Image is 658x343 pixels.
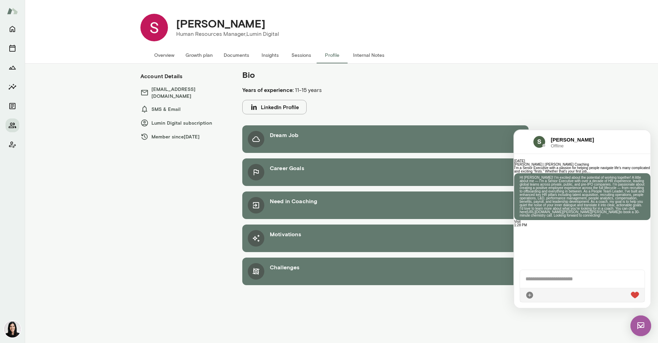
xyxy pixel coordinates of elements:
h6: Motivations [270,230,301,238]
p: 11-15 years [242,86,474,94]
div: Attach [11,161,20,169]
button: Overview [149,47,180,63]
button: LinkedIn Profile [242,100,307,114]
button: Documents [218,47,255,63]
h4: [PERSON_NAME] [176,17,265,30]
button: Growth plan [180,47,218,63]
p: HI [PERSON_NAME]! I'm excited about the potential of working together! A little about me — I’m a ... [6,46,131,87]
p: Human Resources Manager, Lumin Digital [176,30,279,38]
a: [URL][DOMAIN_NAME][PERSON_NAME][PERSON_NAME] [12,80,105,84]
h6: Account Details [140,72,182,80]
img: Katrina Bilella [4,321,21,337]
button: Home [6,22,19,36]
img: data:image/png;base64,iVBORw0KGgoAAAANSUhEUgAAAMgAAADICAYAAACtWK6eAAAQAElEQVR4AeydB3wVVRbGz0NKUEB... [19,6,31,18]
h6: Member since [DATE] [140,133,229,141]
button: Insights [255,47,286,63]
button: Members [6,118,19,132]
button: Sessions [6,41,19,55]
h5: Bio [242,69,474,80]
button: Insights [6,80,19,94]
h6: Dream Job [270,131,298,139]
h6: SMS & Email [140,105,229,113]
img: Mento [7,4,18,18]
b: Years of experience: [242,86,294,93]
button: Documents [6,99,19,113]
img: heart [117,162,125,168]
img: Stephanie Celeste [140,14,168,41]
button: Growth Plan [6,61,19,74]
button: Internal Notes [348,47,390,63]
button: Sessions [286,47,317,63]
h6: [EMAIL_ADDRESS][DOMAIN_NAME] [140,86,229,100]
span: Offline [37,13,91,18]
h6: Career Goals [270,164,304,172]
h6: Lumin Digital subscription [140,119,229,127]
h6: [PERSON_NAME] [37,6,91,13]
button: Profile [317,47,348,63]
h6: Need in Coaching [270,197,317,205]
button: Client app [6,138,19,152]
div: Live Reaction [117,161,125,169]
h6: Challenges [270,263,300,271]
